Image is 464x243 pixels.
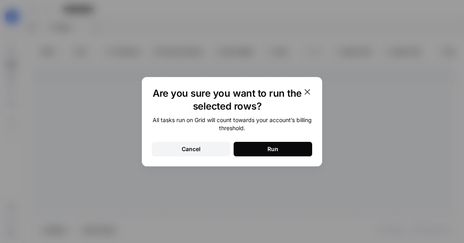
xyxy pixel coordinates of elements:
div: Run [267,145,278,153]
button: Run [234,142,312,156]
div: Cancel [182,145,201,153]
button: Cancel [152,142,230,156]
div: All tasks run on Grid will count towards your account’s billing threshold. [152,116,312,132]
h1: Are you sure you want to run the selected rows? [152,87,302,113]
